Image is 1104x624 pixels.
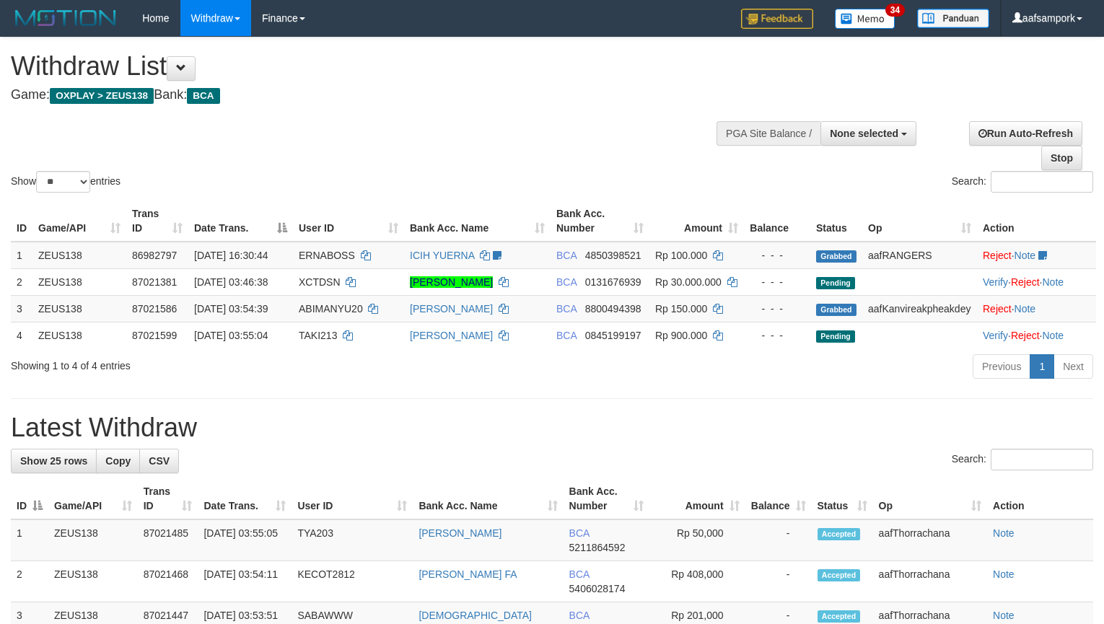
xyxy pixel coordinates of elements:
[132,303,177,315] span: 87021586
[818,528,861,540] span: Accepted
[585,303,641,315] span: Copy 8800494398 to clipboard
[292,519,413,561] td: TYA203
[977,242,1096,269] td: ·
[48,478,138,519] th: Game/API: activate to sort column ascending
[983,330,1008,341] a: Verify
[585,250,641,261] span: Copy 4850398521 to clipboard
[139,449,179,473] a: CSV
[194,303,268,315] span: [DATE] 03:54:39
[20,455,87,467] span: Show 25 rows
[1011,330,1040,341] a: Reject
[419,527,501,539] a: [PERSON_NAME]
[649,201,744,242] th: Amount: activate to sort column ascending
[11,322,32,348] td: 4
[11,88,722,102] h4: Game: Bank:
[873,561,987,602] td: aafThorrachana
[138,478,198,519] th: Trans ID: activate to sort column ascending
[11,353,450,373] div: Showing 1 to 4 of 4 entries
[745,478,812,519] th: Balance: activate to sort column ascending
[299,250,355,261] span: ERNABOSS
[556,276,577,288] span: BCA
[556,250,577,261] span: BCA
[1030,354,1054,379] a: 1
[585,330,641,341] span: Copy 0845199197 to clipboard
[1011,276,1040,288] a: Reject
[649,561,745,602] td: Rp 408,000
[745,561,812,602] td: -
[32,322,126,348] td: ZEUS138
[299,303,363,315] span: ABIMANYU20
[32,295,126,322] td: ZEUS138
[1015,303,1036,315] a: Note
[11,52,722,81] h1: Withdraw List
[36,171,90,193] select: Showentries
[569,568,590,580] span: BCA
[292,478,413,519] th: User ID: activate to sort column ascending
[187,88,219,104] span: BCA
[198,478,292,519] th: Date Trans.: activate to sort column ascending
[138,519,198,561] td: 87021485
[983,276,1008,288] a: Verify
[569,542,626,553] span: Copy 5211864592 to clipboard
[569,527,590,539] span: BCA
[816,250,857,263] span: Grabbed
[299,276,341,288] span: XCTDSN
[862,201,977,242] th: Op: activate to sort column ascending
[11,295,32,322] td: 3
[818,569,861,581] span: Accepted
[126,201,188,242] th: Trans ID: activate to sort column ascending
[138,561,198,602] td: 87021468
[862,295,977,322] td: aafKanvireakpheakdey
[862,242,977,269] td: aafRANGERS
[569,610,590,621] span: BCA
[816,304,857,316] span: Grabbed
[977,268,1096,295] td: · ·
[48,561,138,602] td: ZEUS138
[993,610,1015,621] a: Note
[973,354,1030,379] a: Previous
[564,478,649,519] th: Bank Acc. Number: activate to sort column ascending
[32,268,126,295] td: ZEUS138
[655,276,722,288] span: Rp 30.000.000
[810,201,862,242] th: Status
[48,519,138,561] td: ZEUS138
[993,527,1015,539] a: Note
[11,268,32,295] td: 2
[649,478,745,519] th: Amount: activate to sort column ascending
[885,4,905,17] span: 34
[983,303,1012,315] a: Reject
[1015,250,1036,261] a: Note
[293,201,404,242] th: User ID: activate to sort column ascending
[132,250,177,261] span: 86982797
[11,171,121,193] label: Show entries
[194,250,268,261] span: [DATE] 16:30:44
[419,568,517,580] a: [PERSON_NAME] FA
[816,330,855,343] span: Pending
[194,276,268,288] span: [DATE] 03:46:38
[977,322,1096,348] td: · ·
[977,201,1096,242] th: Action
[11,413,1093,442] h1: Latest Withdraw
[820,121,916,146] button: None selected
[132,330,177,341] span: 87021599
[410,250,474,261] a: ICIH YUERNA
[1042,330,1064,341] a: Note
[32,201,126,242] th: Game/API: activate to sort column ascending
[873,478,987,519] th: Op: activate to sort column ascending
[11,478,48,519] th: ID: activate to sort column descending
[816,277,855,289] span: Pending
[991,171,1093,193] input: Search:
[835,9,895,29] img: Button%20Memo.svg
[993,568,1015,580] a: Note
[655,303,707,315] span: Rp 150.000
[585,276,641,288] span: Copy 0131676939 to clipboard
[11,519,48,561] td: 1
[11,7,121,29] img: MOTION_logo.png
[413,478,563,519] th: Bank Acc. Name: activate to sort column ascending
[977,295,1096,322] td: ·
[952,171,1093,193] label: Search:
[11,561,48,602] td: 2
[556,303,577,315] span: BCA
[750,275,805,289] div: - - -
[744,201,810,242] th: Balance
